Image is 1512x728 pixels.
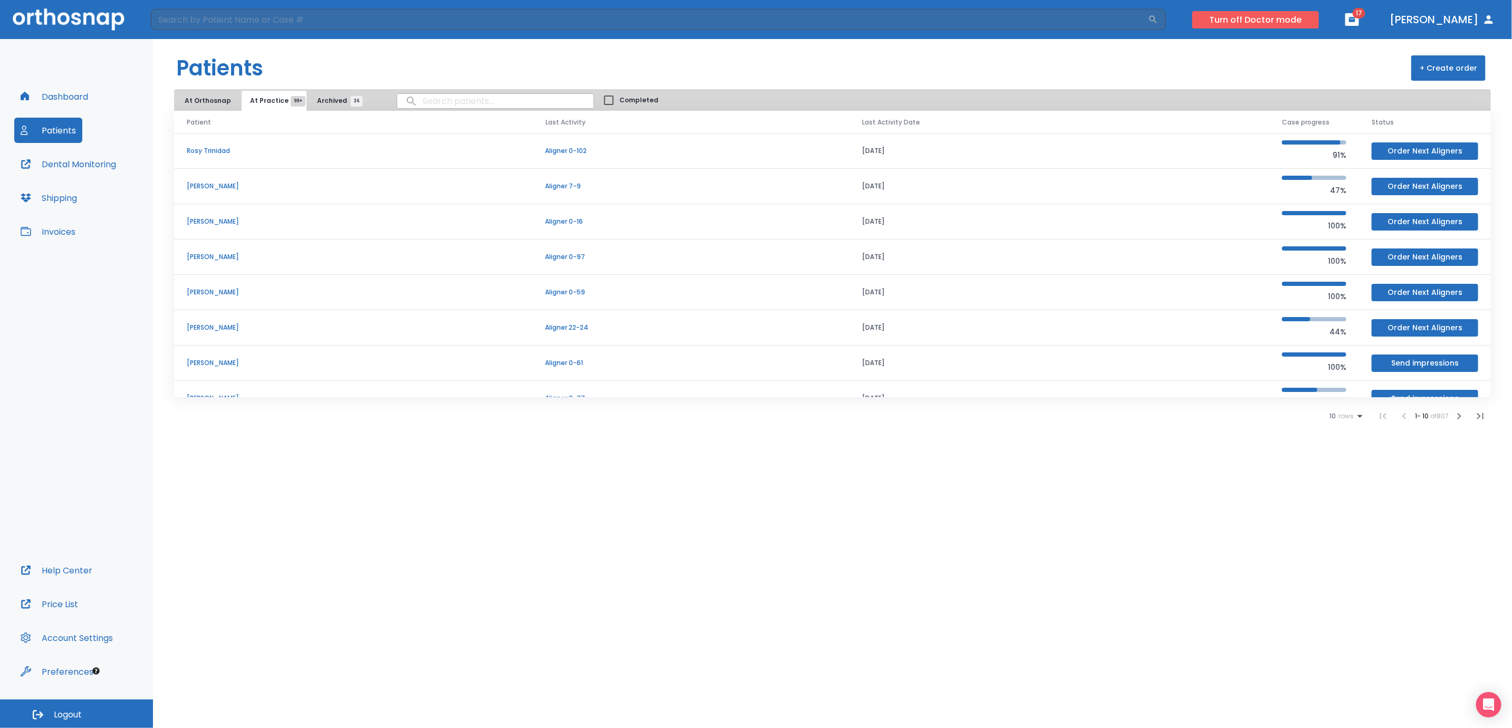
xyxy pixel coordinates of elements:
[546,252,837,262] p: Aligner 0-97
[1282,149,1346,161] p: 91%
[13,8,125,30] img: Orthosnap
[1372,319,1478,337] button: Order Next Aligners
[1282,361,1346,373] p: 100%
[619,95,658,105] span: Completed
[54,709,82,721] span: Logout
[14,151,122,177] button: Dental Monitoring
[1282,290,1346,303] p: 100%
[546,181,837,191] p: Aligner 7-9
[151,9,1148,30] input: Search by Patient Name or Case #
[863,118,921,127] span: Last Activity Date
[187,217,520,226] p: [PERSON_NAME]
[187,118,211,127] span: Patient
[1282,255,1346,267] p: 100%
[14,84,94,109] button: Dashboard
[187,323,520,332] p: [PERSON_NAME]
[14,185,83,210] button: Shipping
[187,146,520,156] p: Rosy Trinidad
[1282,325,1346,338] p: 44%
[1430,411,1449,420] span: of 807
[1411,55,1486,81] button: + Create order
[1372,142,1478,160] button: Order Next Aligners
[1372,178,1478,195] button: Order Next Aligners
[14,219,82,244] button: Invoices
[1282,118,1329,127] span: Case progress
[91,666,101,676] div: Tooltip anchor
[14,659,100,684] button: Preferences
[187,358,520,368] p: [PERSON_NAME]
[1372,284,1478,301] button: Order Next Aligners
[317,96,357,106] span: Archived
[546,288,837,297] p: Aligner 0-59
[187,181,520,191] p: [PERSON_NAME]
[1372,248,1478,266] button: Order Next Aligners
[1282,184,1346,197] p: 47%
[1476,692,1501,717] div: Open Intercom Messenger
[1372,390,1478,407] button: Send impressions
[14,625,119,650] button: Account Settings
[1353,8,1365,18] span: 17
[850,169,1269,204] td: [DATE]
[351,96,363,107] span: 36
[1415,411,1430,420] span: 1 - 10
[187,394,520,403] p: [PERSON_NAME]
[850,275,1269,310] td: [DATE]
[176,91,240,111] button: At Orthosnap
[850,204,1269,240] td: [DATE]
[187,252,520,262] p: [PERSON_NAME]
[1282,219,1346,232] p: 100%
[14,118,82,143] button: Patients
[546,217,837,226] p: Aligner 0-16
[1372,355,1478,372] button: Send impressions
[546,118,586,127] span: Last Activity
[1372,118,1394,127] span: Status
[546,146,837,156] p: Aligner 0-102
[1385,10,1499,29] button: [PERSON_NAME]
[546,394,837,403] p: Aligner 0-77
[850,310,1269,346] td: [DATE]
[187,288,520,297] p: [PERSON_NAME]
[397,91,594,111] input: search
[291,96,305,107] span: 99+
[546,358,837,368] p: Aligner 0-61
[546,323,837,332] p: Aligner 22-24
[176,91,367,111] div: tabs
[850,240,1269,275] td: [DATE]
[1336,413,1354,420] span: rows
[850,346,1269,381] td: [DATE]
[850,381,1269,416] td: [DATE]
[1372,213,1478,231] button: Order Next Aligners
[14,558,99,583] button: Help Center
[176,52,263,84] h1: Patients
[1282,396,1346,409] p: 55%
[1192,11,1319,28] button: Turn off Doctor mode
[1329,413,1336,420] span: 10
[14,591,84,617] button: Price List
[250,96,298,106] span: At Practice
[850,133,1269,169] td: [DATE]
